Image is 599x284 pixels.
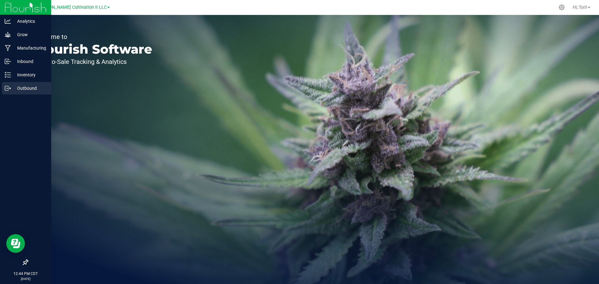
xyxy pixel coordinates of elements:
[5,31,11,38] inline-svg: Grow
[11,31,48,38] p: Grow
[34,59,152,65] p: Seed-to-Sale Tracking & Analytics
[34,34,152,40] p: Welcome to
[11,71,48,79] p: Inventory
[6,234,25,253] iframe: Resource center
[5,18,11,24] inline-svg: Analytics
[11,58,48,65] p: Inbound
[5,58,11,65] inline-svg: Inbound
[558,4,566,10] div: Manage settings
[18,5,107,10] span: Heya St. [PERSON_NAME] Cultivation II LLC
[5,45,11,51] inline-svg: Manufacturing
[11,84,48,92] p: Outbound
[11,17,48,25] p: Analytics
[5,72,11,78] inline-svg: Inventory
[11,44,48,52] p: Manufacturing
[34,43,152,55] p: Flourish Software
[3,277,48,281] p: [DATE]
[5,85,11,91] inline-svg: Outbound
[573,5,587,10] span: Hi, Tori!
[3,271,48,277] p: 12:44 PM CDT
